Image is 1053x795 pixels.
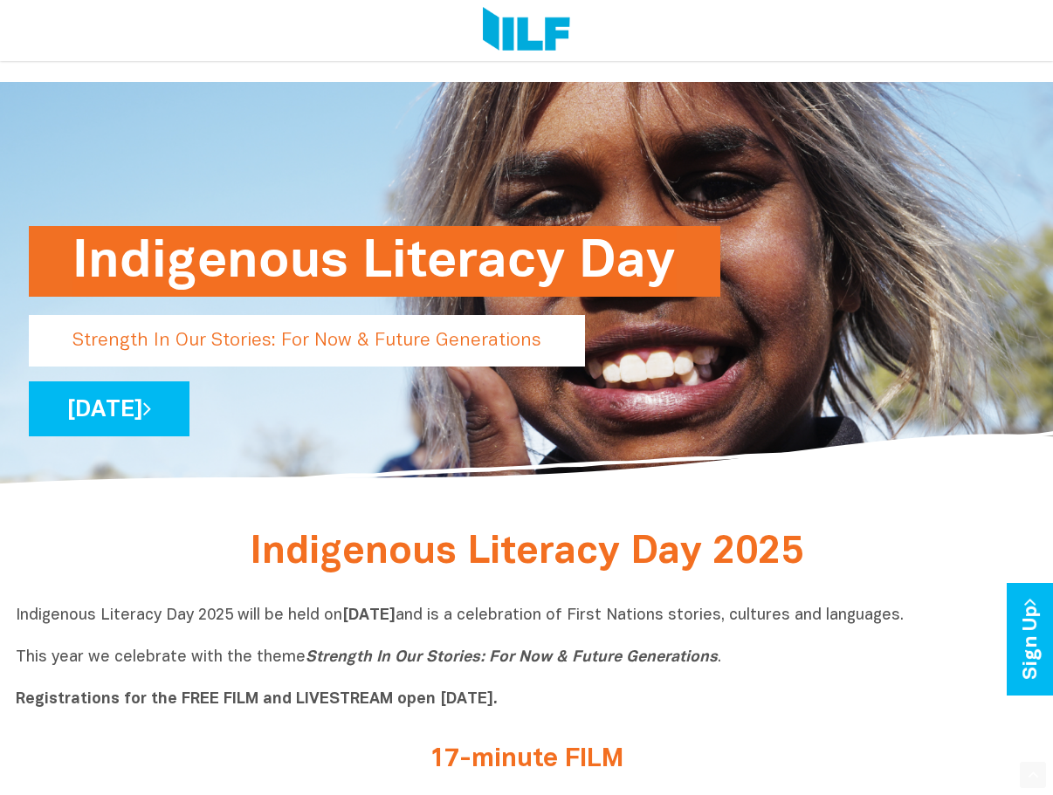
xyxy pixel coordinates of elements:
[483,7,569,54] img: Logo
[29,381,189,436] a: [DATE]
[16,692,498,707] b: Registrations for the FREE FILM and LIVESTREAM open [DATE].
[72,226,677,297] h1: Indigenous Literacy Day
[250,535,803,571] span: Indigenous Literacy Day 2025
[1020,762,1046,788] div: Scroll Back to Top
[16,606,1037,710] p: Indigenous Literacy Day 2025 will be held on and is a celebration of First Nations stories, cultu...
[342,608,396,623] b: [DATE]
[306,650,718,665] i: Strength In Our Stories: For Now & Future Generations
[29,315,585,367] p: Strength In Our Stories: For Now & Future Generations
[199,745,854,774] h2: 17-minute FILM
